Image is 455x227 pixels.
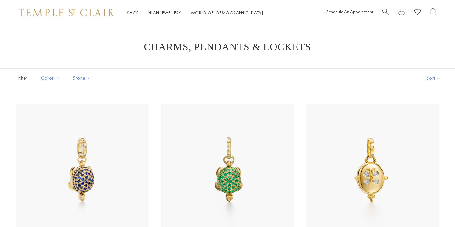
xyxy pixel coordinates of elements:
a: High JewelleryHigh Jewellery [148,10,181,15]
iframe: Gorgias live chat messenger [423,197,449,221]
nav: Main navigation [127,9,263,17]
span: Stone [70,74,96,82]
h1: Charms, Pendants & Lockets [25,41,430,52]
a: ShopShop [127,10,139,15]
a: World of [DEMOGRAPHIC_DATA]World of [DEMOGRAPHIC_DATA] [191,10,263,15]
a: View Wishlist [414,8,421,18]
button: Stone [68,71,96,85]
button: Color [36,71,65,85]
a: Open Shopping Bag [430,8,436,18]
a: Search [382,8,389,18]
span: Color [38,74,65,82]
img: Temple St. Clair [19,9,114,16]
button: Show sort by [412,69,455,88]
a: Schedule An Appointment [326,9,373,15]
